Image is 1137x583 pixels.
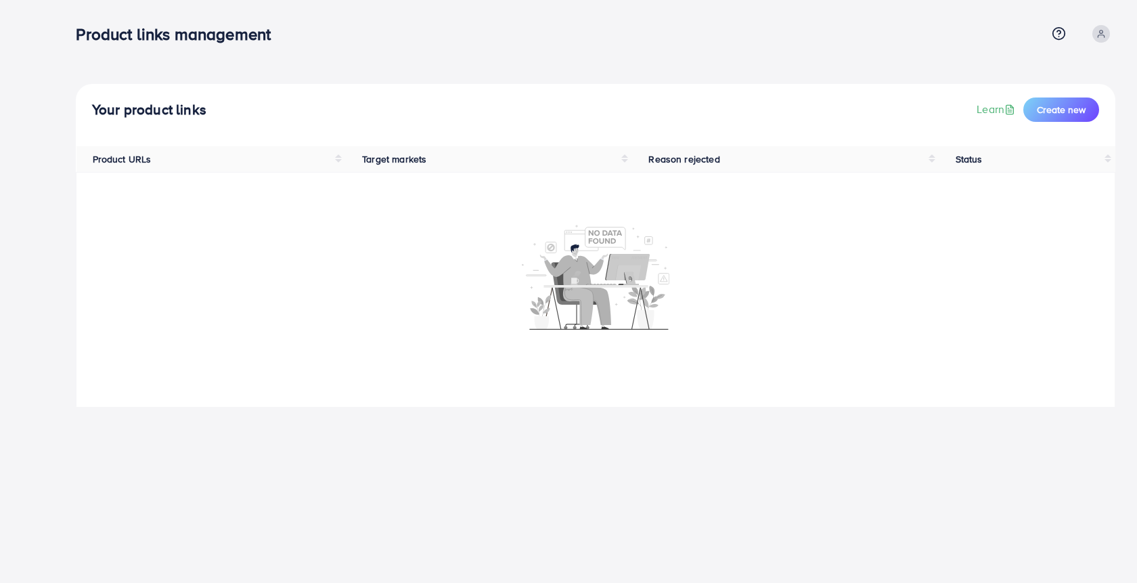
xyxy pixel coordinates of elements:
img: No account [522,223,669,330]
span: Reason rejected [648,152,719,166]
span: Create new [1037,103,1086,116]
h3: Product links management [76,24,282,44]
span: Status [956,152,983,166]
button: Create new [1023,98,1099,122]
span: Target markets [362,152,426,166]
span: Product URLs [93,152,152,166]
a: Learn [977,102,1018,117]
h4: Your product links [92,102,206,118]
